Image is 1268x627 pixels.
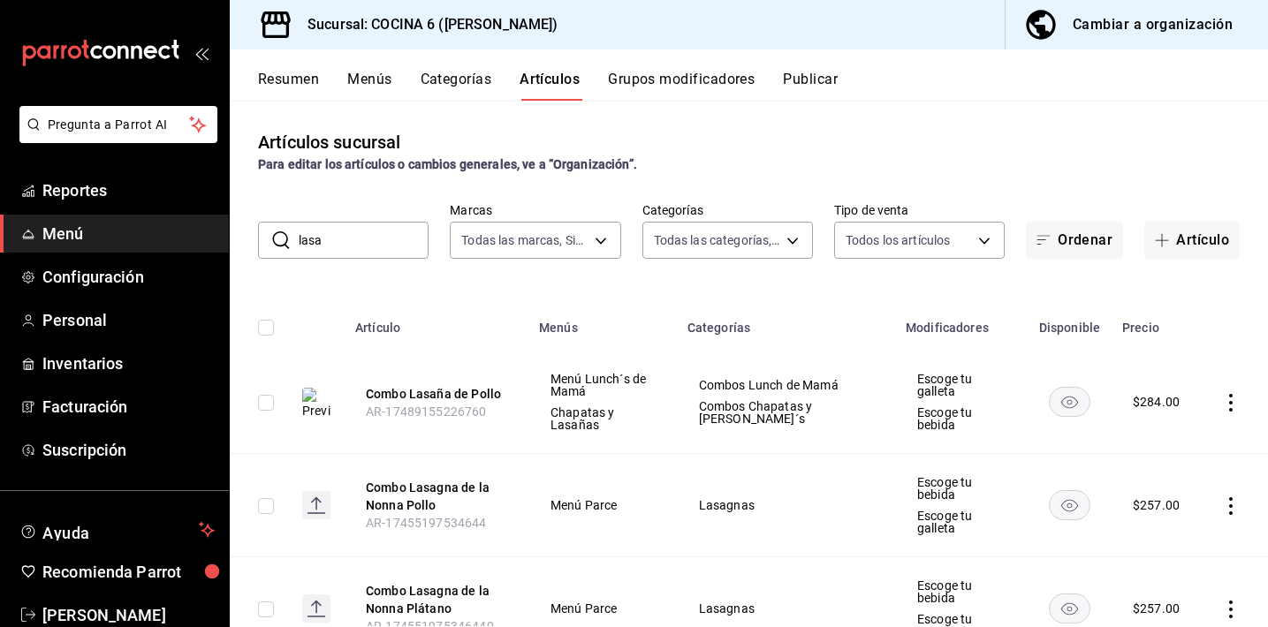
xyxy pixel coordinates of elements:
[917,406,1006,431] span: Escoge tu bebida
[461,231,588,249] span: Todas las marcas, Sin marca
[258,71,1268,101] div: navigation tabs
[366,385,507,403] button: edit-product-location
[550,406,655,431] span: Chapatas y Lasañas
[421,71,492,101] button: Categorías
[917,373,1006,397] span: Escoge tu galleta
[1026,222,1123,259] button: Ordenar
[42,308,215,332] span: Personal
[550,373,655,397] span: Menú Lunch´s de Mamá
[48,116,190,134] span: Pregunta a Parrot AI
[1133,393,1180,411] div: $ 284.00
[846,231,951,249] span: Todos los artículos
[42,395,215,419] span: Facturación
[834,204,1005,216] label: Tipo de venta
[1222,601,1240,618] button: actions
[1028,294,1112,351] th: Disponible
[642,204,813,216] label: Categorías
[42,603,215,627] span: [PERSON_NAME]
[1133,600,1180,617] div: $ 257.00
[608,71,755,101] button: Grupos modificadores
[19,106,217,143] button: Pregunta a Parrot AI
[366,479,507,514] button: edit-product-location
[1049,490,1090,520] button: availability-product
[345,294,528,351] th: Artículo
[1112,294,1201,351] th: Precio
[1222,497,1240,515] button: actions
[42,438,215,462] span: Suscripción
[347,71,391,101] button: Menús
[783,71,838,101] button: Publicar
[194,46,209,60] button: open_drawer_menu
[366,404,487,419] span: AR-17489155226760
[42,519,192,540] span: Ayuda
[654,231,780,249] span: Todas las categorías, Sin categoría
[258,129,400,155] div: Artículos sucursal
[42,351,215,375] span: Inventarios
[699,400,873,425] span: Combos Chapatas y [PERSON_NAME]´s
[917,476,1006,501] span: Escoge tu bebida
[258,71,319,101] button: Resumen
[1049,593,1090,623] button: availability-product
[699,379,873,391] span: Combos Lunch de Mamá
[917,579,1006,604] span: Escoge tu bebida
[299,223,429,258] input: Buscar artículo
[450,204,620,216] label: Marcas
[677,294,895,351] th: Categorías
[42,178,215,202] span: Reportes
[366,582,507,617] button: edit-product-location
[12,128,217,147] a: Pregunta a Parrot AI
[1133,496,1180,514] div: $ 257.00
[258,157,637,171] strong: Para editar los artículos o cambios generales, ve a “Organización”.
[42,222,215,246] span: Menú
[1144,222,1240,259] button: Artículo
[42,560,215,584] span: Recomienda Parrot
[699,499,873,511] span: Lasagnas
[895,294,1028,351] th: Modificadores
[699,602,873,615] span: Lasagnas
[1073,12,1233,37] div: Cambiar a organización
[293,14,558,35] h3: Sucursal: COCINA 6 ([PERSON_NAME])
[550,499,655,511] span: Menú Parce
[1049,387,1090,417] button: availability-product
[42,265,215,289] span: Configuración
[1222,394,1240,412] button: actions
[550,602,655,615] span: Menú Parce
[302,388,330,419] img: Preview
[366,516,487,530] span: AR-17455197534644
[520,71,580,101] button: Artículos
[528,294,677,351] th: Menús
[917,510,1006,534] span: Escoge tu galleta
